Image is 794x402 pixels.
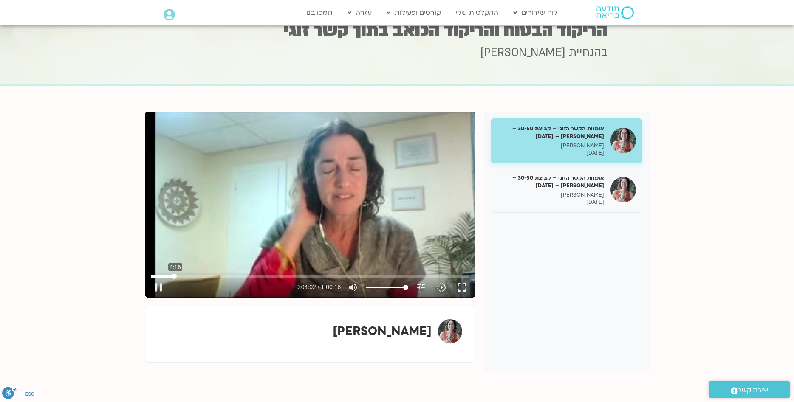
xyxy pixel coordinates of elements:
span: בהנחיית [569,45,608,60]
p: [DATE] [497,149,604,157]
a: ההקלטות שלי [452,5,503,21]
h5: אומנות הקשר הזוגי – קבוצת 30-50 – [PERSON_NAME] – [DATE] [497,125,604,140]
strong: [PERSON_NAME] [333,323,432,339]
a: תמכו בנו [302,5,337,21]
span: יצירת קשר [738,385,769,396]
p: [PERSON_NAME] [497,191,604,199]
a: יצירת קשר [709,381,790,398]
a: עזרה [343,5,376,21]
img: לילך בן דרור [438,319,462,343]
p: [PERSON_NAME] [497,142,604,149]
h5: אומנות הקשר הזוגי – קבוצת 30-50 – [PERSON_NAME] – [DATE] [497,174,604,189]
a: לוח שידורים [509,5,562,21]
h1: הריקוד הבטוח והריקוד הכואב בתוך קשר זוגי [187,22,608,39]
img: תודעה בריאה [596,6,634,19]
a: קורסים ופעילות [382,5,445,21]
img: אומנות הקשר הזוגי – קבוצת 30-50 – לילך בן דרור – 3/2/25 [610,177,636,202]
p: [DATE] [497,199,604,206]
img: אומנות הקשר הזוגי – קבוצת 30-50 – לילך בן דרור – 27/1/25 [610,128,636,153]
